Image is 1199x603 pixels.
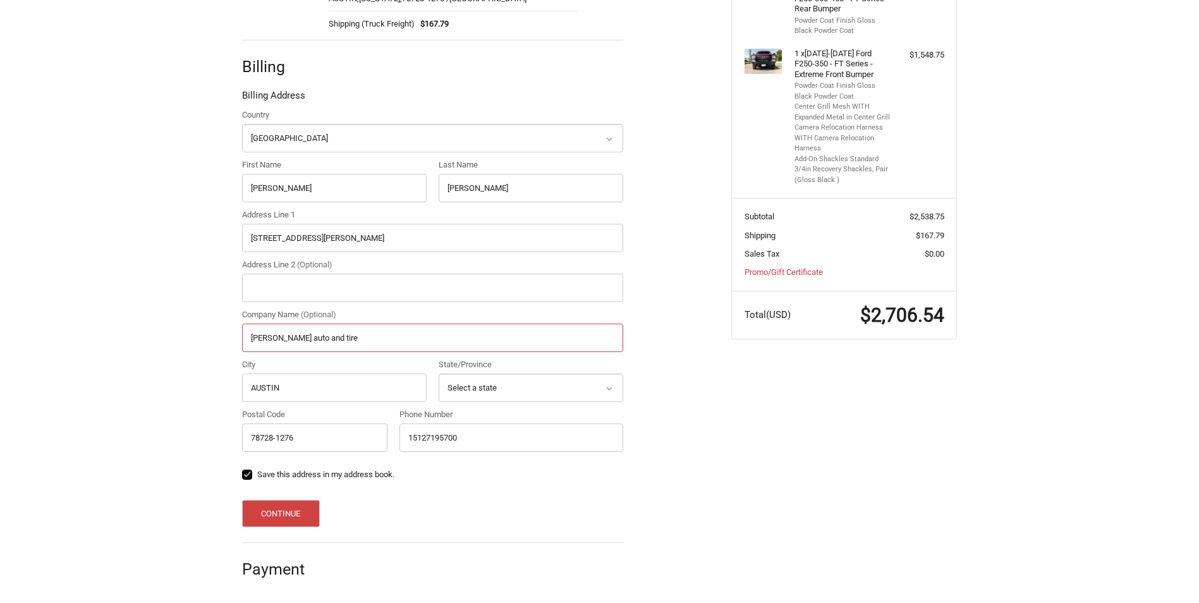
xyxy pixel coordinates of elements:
span: Subtotal [745,212,774,221]
label: Address Line 1 [242,209,623,221]
span: Shipping [745,231,776,240]
div: $1,548.75 [894,49,944,61]
li: Powder Coat Finish Gloss Black Powder Coat [794,81,891,102]
span: $2,706.54 [860,304,944,326]
h4: 1 x [DATE]-[DATE] Ford F250-350 - FT Series - Extreme Front Bumper [794,49,891,80]
label: State/Province [439,358,623,371]
label: Save this address in my address book. [242,470,623,480]
label: Company Name [242,308,623,321]
label: First Name [242,159,427,171]
label: Last Name [439,159,623,171]
span: $167.79 [415,18,449,30]
small: (Optional) [297,260,332,269]
span: Shipping (Truck Freight) [329,18,415,30]
iframe: Chat Widget [1136,542,1199,603]
li: Powder Coat Finish Gloss Black Powder Coat [794,16,891,37]
label: City [242,358,427,371]
button: Continue [242,500,320,527]
label: Phone Number [399,408,623,421]
label: Postal Code [242,408,387,421]
li: Add-On Shackles Standard 3/4in Recovery Shackles, Pair (Gloss Black ) [794,154,891,186]
legend: Billing Address [242,88,305,109]
h2: Billing [242,57,316,76]
span: $167.79 [916,231,944,240]
span: Total (USD) [745,309,791,320]
small: (Optional) [301,310,336,319]
label: Address Line 2 [242,259,623,271]
a: Promo/Gift Certificate [745,267,823,277]
span: $2,538.75 [910,212,944,221]
span: $0.00 [925,249,944,259]
h2: Payment [242,559,316,579]
span: Sales Tax [745,249,779,259]
li: Center Grill Mesh WITH Expanded Metal in Center Grill [794,102,891,123]
li: Camera Relocation Harness WITH Camera Relocation Harness [794,123,891,154]
label: Country [242,109,623,121]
